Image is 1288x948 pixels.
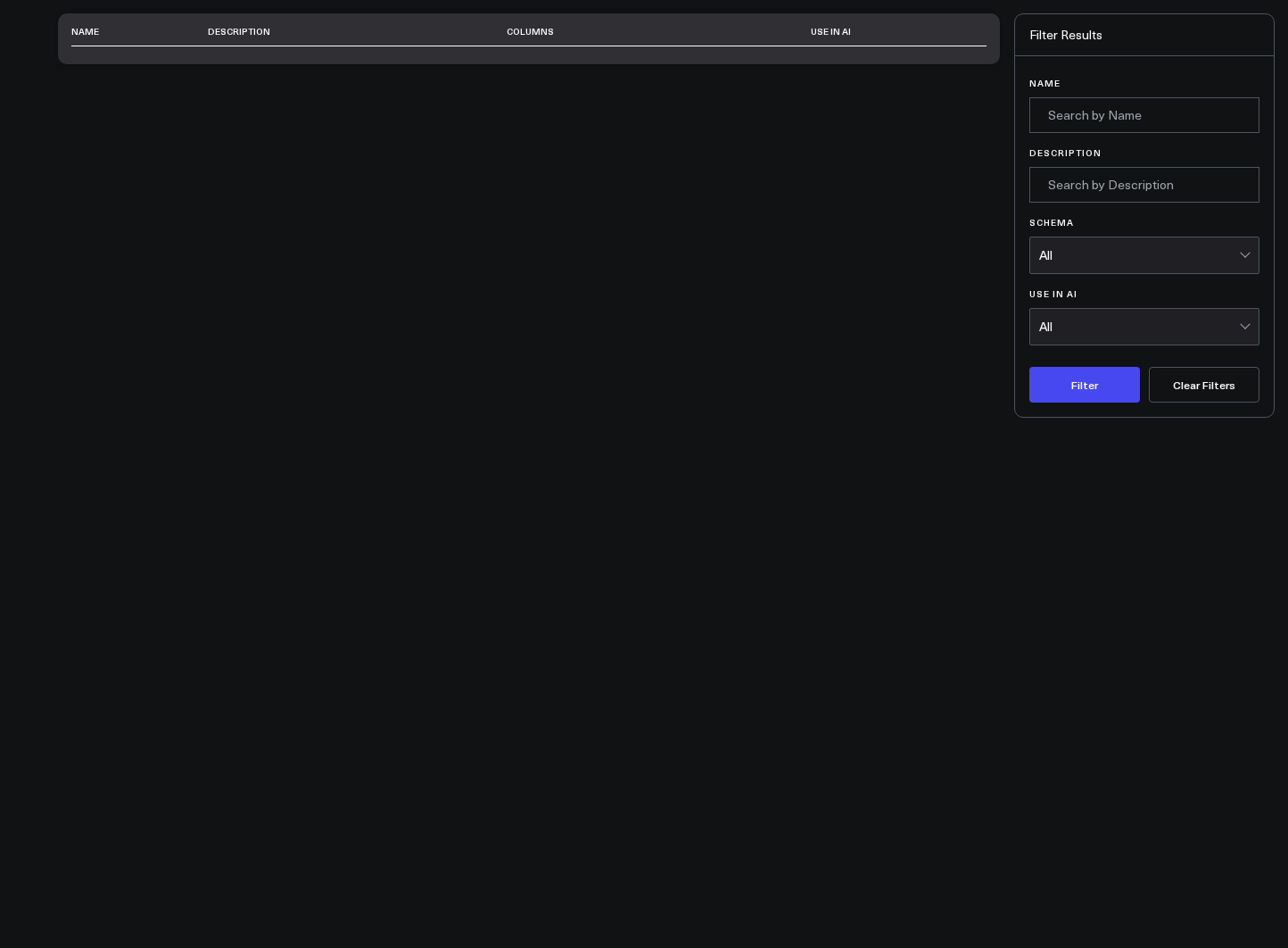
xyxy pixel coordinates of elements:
th: Columns [507,17,735,46]
th: Name [71,17,208,46]
label: Description [1029,147,1259,158]
div: Filter Results [1015,14,1274,56]
input: Search by Description [1029,167,1259,203]
div: All [1039,320,1239,334]
th: Description [208,17,507,46]
th: Use in AI [735,17,929,46]
div: All [1039,248,1239,262]
button: Clear Filters [1149,367,1259,403]
label: Schema [1029,217,1259,228]
input: Search by Name [1029,97,1259,133]
label: Name [1029,78,1259,88]
button: Filter [1029,367,1140,403]
label: Use in AI [1029,288,1259,299]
